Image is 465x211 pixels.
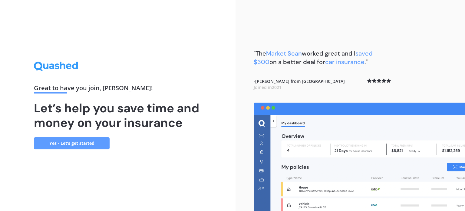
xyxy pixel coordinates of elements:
a: Yes - Let’s get started [34,137,110,149]
img: dashboard.webp [254,103,465,211]
span: Market Scan [266,49,302,57]
b: - [PERSON_NAME] from [GEOGRAPHIC_DATA] [254,78,345,90]
span: car insurance [325,58,364,66]
span: saved $300 [254,49,373,66]
div: Great to have you join , [PERSON_NAME] ! [34,85,202,94]
b: "The worked great and I on a better deal for ." [254,49,373,66]
h1: Let’s help you save time and money on your insurance [34,101,202,130]
span: Joined in 2021 [254,84,282,90]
